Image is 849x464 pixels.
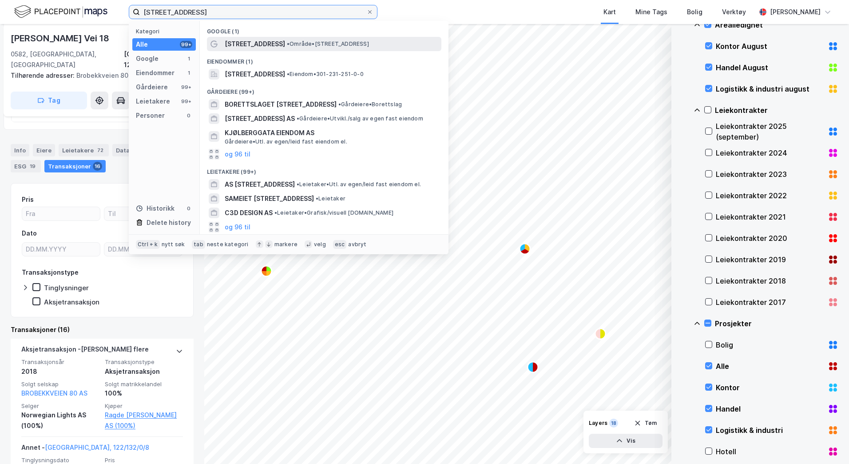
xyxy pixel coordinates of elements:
div: [PERSON_NAME] [770,7,821,17]
div: Arealledighet [715,20,838,30]
a: BROBEKKVEIEN 80 AS [21,389,87,397]
div: Leiekontrakter 2023 [716,169,824,180]
button: Tag [11,92,87,109]
span: KJØLBERGGATA EIENDOM AS [225,128,438,138]
div: Transaksjonstype [22,267,79,278]
div: Handel [716,404,824,414]
div: Leiekontrakter 2024 [716,148,824,158]
span: Tilhørende adresser: [11,72,76,79]
div: Bolig [716,340,824,350]
div: 1 [185,55,192,62]
div: Map marker [520,244,530,254]
div: Brobekkveien 80 [11,70,186,81]
span: Selger [21,402,99,410]
div: Transaksjoner [44,160,106,172]
div: 2018 [21,366,99,377]
div: Historikk [136,203,175,214]
div: Eiere [33,144,55,156]
span: Kjøper [105,402,183,410]
div: Google [136,53,159,64]
input: DD.MM.YYYY [22,243,100,256]
div: Eiendommer [136,68,175,78]
div: esc [333,240,347,249]
div: Kontrollprogram for chat [805,421,849,464]
div: Verktøy [722,7,746,17]
div: Ctrl + k [136,240,160,249]
span: • [297,115,299,122]
button: og 96 til [225,222,250,232]
img: logo.f888ab2527a4732fd821a326f86c7f29.svg [14,4,107,20]
div: Aksjetransaksjon [105,366,183,377]
div: Info [11,144,29,156]
div: avbryt [348,241,366,248]
div: Annet - [21,442,149,456]
span: [STREET_ADDRESS] [225,69,285,80]
div: velg [314,241,326,248]
div: Leiekontrakter 2022 [716,190,824,201]
div: 18 [609,419,618,428]
div: Logistikk & industri [716,425,824,436]
div: Gårdeiere (99+) [200,81,448,97]
div: Leietakere [136,96,170,107]
span: • [274,209,277,216]
div: Leiekontrakter 2021 [716,212,824,222]
div: [PERSON_NAME] Vei 18 [11,31,111,45]
span: Pris [105,456,183,464]
div: Map marker [595,328,606,339]
div: ESG [11,160,41,172]
input: Til [104,207,182,220]
div: 19 [28,162,37,171]
button: Vis [589,434,663,448]
div: Mine Tags [635,7,667,17]
div: Map marker [528,362,538,372]
span: Gårdeiere • Borettslag [338,101,402,108]
a: Ragde [PERSON_NAME] AS (100%) [105,410,183,431]
span: BORETTSLAGET [STREET_ADDRESS] [225,99,337,110]
div: nytt søk [162,241,185,248]
div: Datasett [112,144,156,156]
span: Eiendom • 301-231-251-0-0 [287,71,364,78]
div: Leietakere [59,144,109,156]
div: Kategori [136,28,196,35]
span: Transaksjonstype [105,358,183,366]
div: 0 [185,205,192,212]
span: • [287,40,290,47]
span: Leietaker [316,195,345,202]
button: og 96 til [225,149,250,160]
div: Kart [603,7,616,17]
div: Eiendommer (1) [200,51,448,67]
span: • [316,195,318,202]
div: Kontor August [716,41,824,52]
span: • [287,71,290,77]
span: SAMEIET [STREET_ADDRESS] [225,193,314,204]
div: Tinglysninger [44,284,89,292]
span: AS [STREET_ADDRESS] [225,179,295,190]
iframe: Chat Widget [805,421,849,464]
div: Map marker [261,266,272,276]
div: Handel August [716,62,824,73]
span: Leietaker • Grafisk/visuell [DOMAIN_NAME] [274,209,393,216]
div: Dato [22,228,37,239]
div: neste kategori [207,241,249,248]
div: Leiekontrakter 2019 [716,254,824,265]
div: Bolig [687,7,702,17]
span: Tinglysningsdato [21,456,99,464]
div: Gårdeiere [136,82,168,92]
span: • [338,101,341,108]
input: DD.MM.YYYY [104,243,182,256]
a: [GEOGRAPHIC_DATA], 122/132/0/8 [45,444,149,451]
div: 100% [105,388,183,399]
span: Transaksjonsår [21,358,99,366]
div: Leiekontrakter 2025 (september) [716,121,824,142]
div: markere [274,241,298,248]
div: 99+ [180,84,192,91]
div: Google (1) [200,21,448,37]
div: Transaksjoner (16) [11,324,194,335]
div: Hotell [716,446,824,457]
div: Pris [22,194,34,205]
button: Tøm [628,416,663,430]
input: Søk på adresse, matrikkel, gårdeiere, leietakere eller personer [140,5,366,19]
span: [STREET_ADDRESS] AS [225,113,295,124]
div: 1 [185,69,192,76]
div: 99+ [180,41,192,48]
